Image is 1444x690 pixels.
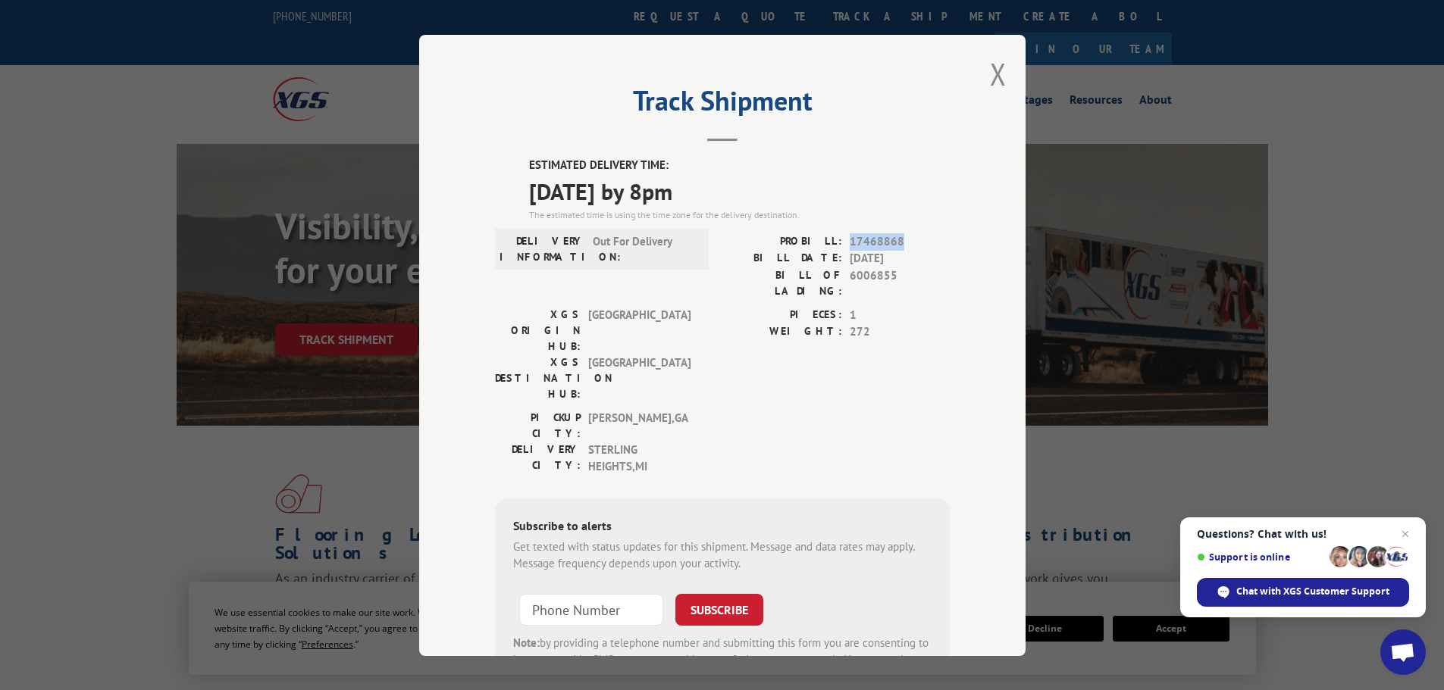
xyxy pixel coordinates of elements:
div: by providing a telephone number and submitting this form you are consenting to be contacted by SM... [513,634,932,685]
span: [GEOGRAPHIC_DATA] [588,306,691,354]
label: BILL DATE: [722,250,842,267]
span: 1 [850,306,950,323]
label: PICKUP CITY: [495,409,581,441]
div: Subscribe to alerts [513,516,932,538]
span: [PERSON_NAME] , GA [588,409,691,441]
span: [DATE] by 8pm [529,173,950,208]
span: Out For Delivery [593,233,695,264]
h2: Track Shipment [495,90,950,119]
span: Questions? Chat with us! [1197,528,1409,540]
button: Close modal [990,54,1007,94]
label: PIECES: [722,306,842,323]
span: 272 [850,323,950,341]
span: 17468868 [850,233,950,250]
label: DELIVERY INFORMATION: [500,233,585,264]
label: DELIVERY CITY: [495,441,581,475]
span: STERLING HEIGHTS , MI [588,441,691,475]
div: The estimated time is using the time zone for the delivery destination. [529,208,950,221]
span: Chat with XGS Customer Support [1236,585,1389,598]
span: 6006855 [850,267,950,298]
label: WEIGHT: [722,323,842,341]
div: Get texted with status updates for this shipment. Message and data rates may apply. Message frequ... [513,538,932,572]
strong: Note: [513,635,540,649]
a: Open chat [1380,629,1426,675]
span: Chat with XGS Customer Support [1197,578,1409,607]
span: Support is online [1197,551,1324,563]
label: XGS DESTINATION HUB: [495,354,581,401]
label: XGS ORIGIN HUB: [495,306,581,354]
span: [GEOGRAPHIC_DATA] [588,354,691,401]
input: Phone Number [519,593,663,625]
label: BILL OF LADING: [722,267,842,298]
button: SUBSCRIBE [675,593,763,625]
label: PROBILL: [722,233,842,250]
label: ESTIMATED DELIVERY TIME: [529,157,950,174]
span: [DATE] [850,250,950,267]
